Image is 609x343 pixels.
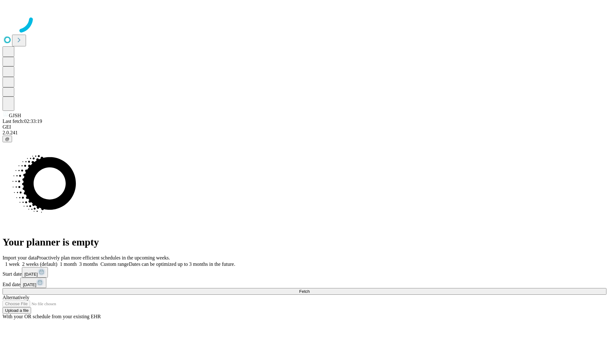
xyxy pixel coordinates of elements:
[3,267,606,278] div: Start date
[23,282,36,287] span: [DATE]
[299,289,310,294] span: Fetch
[3,136,12,142] button: @
[3,278,606,288] div: End date
[3,130,606,136] div: 2.0.241
[101,261,129,267] span: Custom range
[3,124,606,130] div: GEI
[5,137,10,141] span: @
[22,261,57,267] span: 2 weeks (default)
[3,307,31,314] button: Upload a file
[3,236,606,248] h1: Your planner is empty
[3,314,101,319] span: With your OR schedule from your existing EHR
[3,288,606,295] button: Fetch
[20,278,46,288] button: [DATE]
[9,113,21,118] span: GJSH
[24,272,38,277] span: [DATE]
[3,255,37,260] span: Import your data
[3,295,29,300] span: Alternatively
[129,261,235,267] span: Dates can be optimized up to 3 months in the future.
[5,261,20,267] span: 1 week
[3,118,42,124] span: Last fetch: 02:33:19
[22,267,48,278] button: [DATE]
[37,255,170,260] span: Proactively plan more efficient schedules in the upcoming weeks.
[60,261,77,267] span: 1 month
[79,261,98,267] span: 3 months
